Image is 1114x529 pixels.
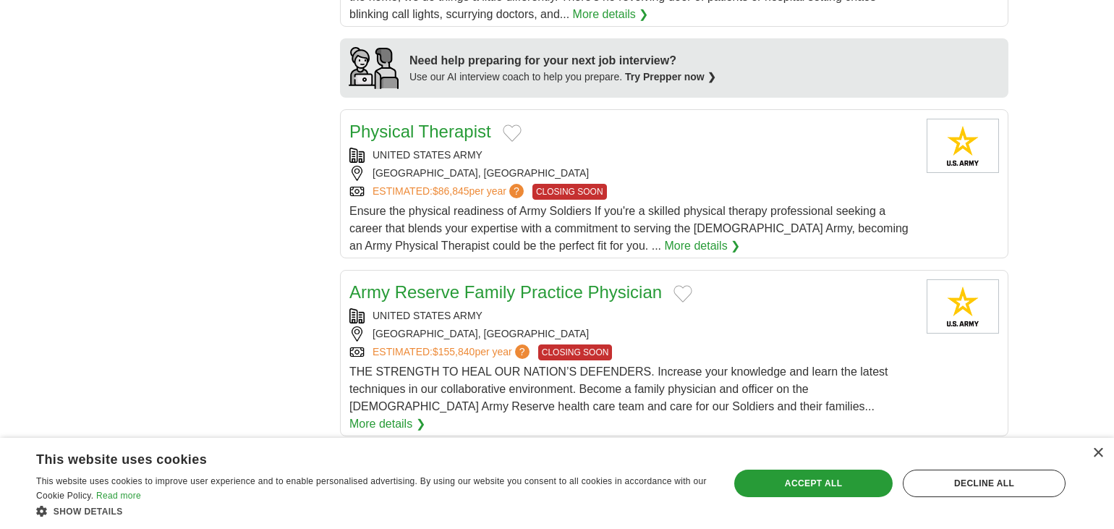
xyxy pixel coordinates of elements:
[409,52,716,69] div: Need help preparing for your next job interview?
[36,447,673,468] div: This website uses cookies
[503,124,522,142] button: Add to favorite jobs
[373,149,482,161] a: UNITED STATES ARMY
[625,71,716,82] a: Try Prepper now ❯
[349,326,915,342] div: [GEOGRAPHIC_DATA], [GEOGRAPHIC_DATA]
[349,205,909,252] span: Ensure the physical readiness of Army Soldiers If you're a skilled physical therapy professional ...
[433,185,469,197] span: $86,845
[373,184,527,200] a: ESTIMATED:$86,845per year?
[664,237,740,255] a: More details ❯
[373,310,482,321] a: UNITED STATES ARMY
[538,344,613,360] span: CLOSING SOON
[349,415,425,433] a: More details ❯
[409,69,716,85] div: Use our AI interview coach to help you prepare.
[349,166,915,181] div: [GEOGRAPHIC_DATA], [GEOGRAPHIC_DATA]
[96,491,141,501] a: Read more, opens a new window
[903,470,1066,497] div: Decline all
[927,279,999,334] img: United States Army logo
[36,504,709,518] div: Show details
[36,476,707,501] span: This website uses cookies to improve user experience and to enable personalised advertising. By u...
[509,184,524,198] span: ?
[54,507,123,517] span: Show details
[573,6,649,23] a: More details ❯
[673,285,692,302] button: Add to favorite jobs
[373,344,532,360] a: ESTIMATED:$155,840per year?
[927,119,999,173] img: United States Army logo
[734,470,893,497] div: Accept all
[1092,448,1103,459] div: Close
[433,346,475,357] span: $155,840
[532,184,607,200] span: CLOSING SOON
[349,122,491,141] a: Physical Therapist
[515,344,530,359] span: ?
[349,282,662,302] a: Army Reserve Family Practice Physician
[349,365,888,412] span: THE STRENGTH TO HEAL OUR NATION’S DEFENDERS. Increase your knowledge and learn the latest techniq...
